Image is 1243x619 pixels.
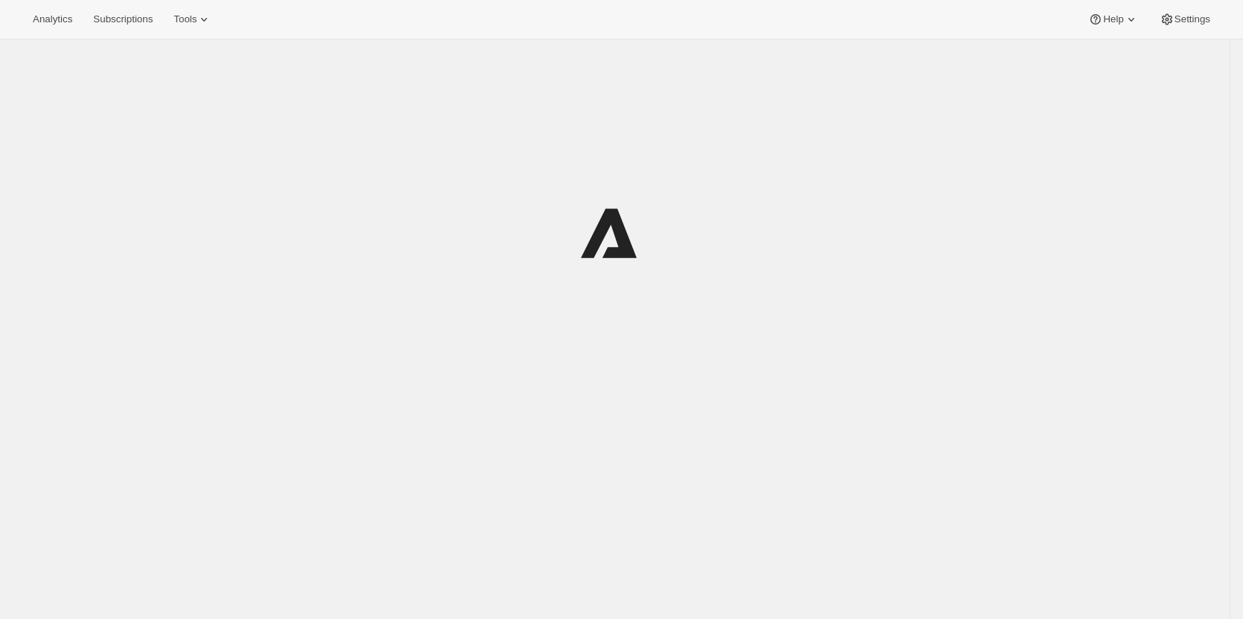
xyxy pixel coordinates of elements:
button: Subscriptions [84,9,162,30]
span: Subscriptions [93,13,153,25]
span: Analytics [33,13,72,25]
span: Settings [1174,13,1210,25]
button: Help [1079,9,1147,30]
button: Analytics [24,9,81,30]
button: Tools [165,9,220,30]
span: Tools [174,13,197,25]
span: Help [1103,13,1123,25]
button: Settings [1151,9,1219,30]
